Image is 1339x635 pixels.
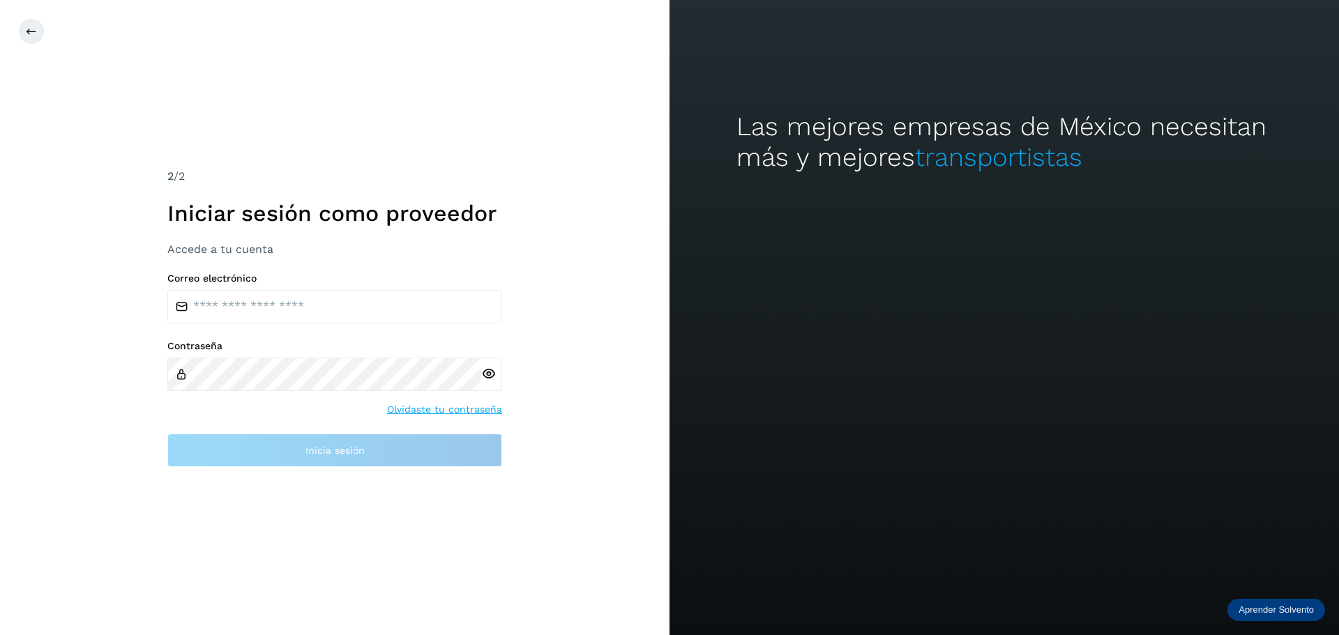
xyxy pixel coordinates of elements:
button: Inicia sesión [167,434,502,467]
a: Olvidaste tu contraseña [387,402,502,417]
span: 2 [167,169,174,183]
span: transportistas [915,142,1082,172]
h3: Accede a tu cuenta [167,243,502,256]
span: Inicia sesión [305,445,365,455]
div: Aprender Solvento [1227,599,1325,621]
div: /2 [167,168,502,185]
label: Contraseña [167,340,502,352]
h1: Iniciar sesión como proveedor [167,200,502,227]
p: Aprender Solvento [1239,604,1314,615]
label: Correo electrónico [167,273,502,284]
h2: Las mejores empresas de México necesitan más y mejores [736,112,1272,174]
